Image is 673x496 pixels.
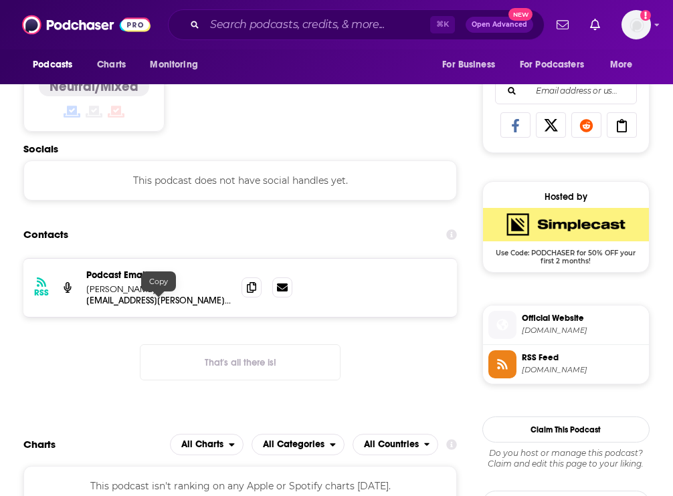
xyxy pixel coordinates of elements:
[508,8,533,21] span: New
[522,365,644,375] span: feeds.simplecast.com
[621,10,651,39] button: Show profile menu
[140,52,215,78] button: open menu
[482,448,650,459] span: Do you host or manage this podcast?
[511,52,603,78] button: open menu
[353,434,439,455] button: open menu
[466,17,533,33] button: Open AdvancedNew
[23,142,457,155] h2: Socials
[571,112,601,138] a: Share on Reddit
[150,55,197,74] span: Monitoring
[442,55,495,74] span: For Business
[483,241,649,265] span: Use Code: PODCHASER for 50% OFF your first 2 months!
[252,434,345,455] h2: Categories
[506,78,626,104] input: Email address or username...
[522,312,644,324] span: Official Website
[34,287,49,298] h3: RSS
[585,13,605,36] a: Show notifications dropdown
[23,160,457,201] div: This podcast does not have social handles yet.
[482,416,650,443] button: Claim This Podcast
[263,440,324,449] span: All Categories
[97,55,126,74] span: Charts
[482,448,650,469] div: Claim and edit this page to your liking.
[536,112,566,138] a: Share on X/Twitter
[488,311,644,339] a: Official Website[DOMAIN_NAME]
[205,14,430,35] input: Search podcasts, credits, & more...
[88,52,134,78] a: Charts
[86,269,231,281] p: Podcast Email
[22,12,151,37] img: Podchaser - Follow, Share and Rate Podcasts
[168,9,545,40] div: Search podcasts, credits, & more...
[483,208,649,241] img: SimpleCast Deal: Use Code: PODCHASER for 50% OFF your first 2 months!
[181,440,223,449] span: All Charts
[141,271,176,291] div: Copy
[353,434,439,455] h2: Countries
[621,10,651,39] img: User Profile
[500,112,531,138] a: Share on Facebook
[472,21,527,28] span: Open Advanced
[433,52,512,78] button: open menu
[50,78,138,95] h4: Neutral/Mixed
[140,344,341,380] button: Nothing here.
[621,10,651,39] span: Logged in as hbgcommunications
[23,52,90,78] button: open menu
[170,434,244,455] button: open menu
[23,222,68,247] h2: Contacts
[607,112,637,138] a: Copy Link
[170,434,244,455] h2: Platforms
[522,326,644,336] span: the-dining-table.simplecast.com
[488,350,644,378] a: RSS Feed[DOMAIN_NAME]
[610,55,633,74] span: More
[483,208,649,264] a: SimpleCast Deal: Use Code: PODCHASER for 50% OFF your first 2 months!
[86,283,231,295] p: [PERSON_NAME]
[601,52,650,78] button: open menu
[495,78,637,104] div: Search followers
[23,438,56,451] h2: Charts
[640,10,651,21] svg: Add a profile image
[86,295,231,306] p: [EMAIL_ADDRESS][PERSON_NAME][DOMAIN_NAME]
[483,191,649,203] div: Hosted by
[551,13,574,36] a: Show notifications dropdown
[520,55,584,74] span: For Podcasters
[430,16,455,33] span: ⌘ K
[252,434,345,455] button: open menu
[522,352,644,364] span: RSS Feed
[33,55,72,74] span: Podcasts
[364,440,419,449] span: All Countries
